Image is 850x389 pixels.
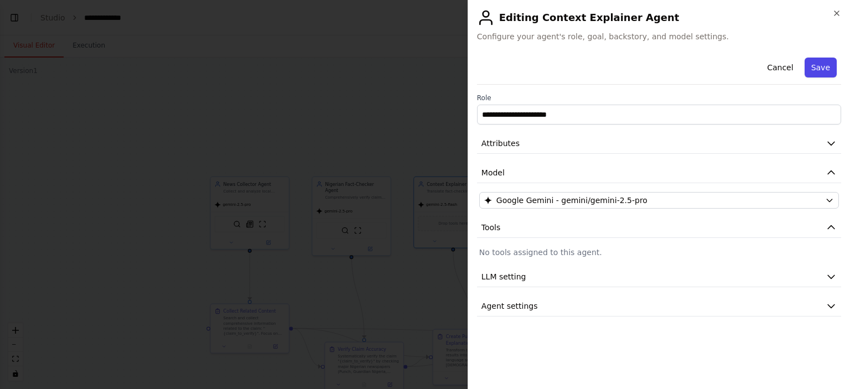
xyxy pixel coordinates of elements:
button: LLM setting [477,267,841,287]
button: Attributes [477,133,841,154]
span: Configure your agent's role, goal, backstory, and model settings. [477,31,841,42]
span: Google Gemini - gemini/gemini-2.5-pro [496,195,647,206]
span: Tools [481,222,501,233]
button: Tools [477,217,841,238]
button: Model [477,163,841,183]
h2: Editing Context Explainer Agent [477,9,841,27]
label: Role [477,94,841,102]
span: Attributes [481,138,520,149]
button: Google Gemini - gemini/gemini-2.5-pro [479,192,839,209]
button: Agent settings [477,296,841,317]
button: Cancel [760,58,800,77]
button: Save [805,58,837,77]
span: Model [481,167,505,178]
span: LLM setting [481,271,526,282]
p: No tools assigned to this agent. [479,247,839,258]
span: Agent settings [481,300,538,312]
